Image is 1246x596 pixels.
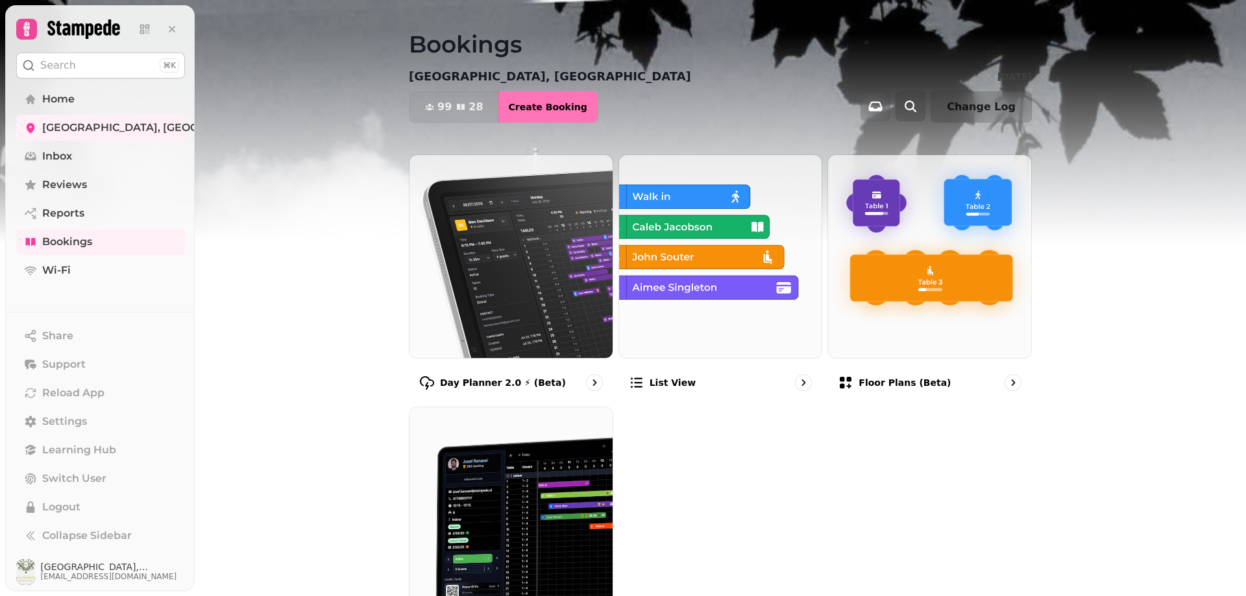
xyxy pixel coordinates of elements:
[931,91,1032,123] button: Change Log
[42,177,87,193] span: Reviews
[42,471,106,486] span: Switch User
[42,234,92,250] span: Bookings
[40,571,185,582] span: [EMAIL_ADDRESS][DOMAIN_NAME]
[16,257,185,283] a: Wi-Fi
[827,154,1032,401] a: Floor Plans (beta)Floor Plans (beta)
[947,102,1016,112] span: Change Log
[42,385,104,401] span: Reload App
[42,149,72,164] span: Inbox
[16,200,185,226] a: Reports
[42,499,80,515] span: Logout
[440,376,566,389] p: Day Planner 2.0 ⚡ (Beta)
[619,155,822,358] img: List view
[1007,376,1020,389] svg: go to
[618,154,823,401] a: List viewList view
[409,155,613,358] img: Day Planner 2.0 ⚡ (Beta)
[16,559,35,585] img: User avatar
[16,229,185,255] a: Bookings
[828,155,1031,358] img: Floor Plans (beta)
[437,102,452,112] span: 99
[16,172,185,198] a: Reviews
[40,58,76,73] p: Search
[42,120,278,136] span: [GEOGRAPHIC_DATA], [GEOGRAPHIC_DATA]
[160,58,179,73] div: ⌘K
[42,414,87,429] span: Settings
[16,323,185,349] button: Share
[16,86,185,112] a: Home
[42,206,84,221] span: Reports
[797,376,810,389] svg: go to
[16,380,185,406] button: Reload App
[40,562,185,571] span: [GEOGRAPHIC_DATA], [GEOGRAPHIC_DATA]
[42,442,116,458] span: Learning Hub
[498,91,598,123] button: Create Booking
[409,91,499,123] button: 9928
[16,523,185,549] button: Collapse Sidebar
[16,53,185,78] button: Search⌘K
[42,328,73,344] span: Share
[42,357,86,372] span: Support
[42,263,71,278] span: Wi-Fi
[650,376,696,389] p: List view
[42,528,132,543] span: Collapse Sidebar
[509,102,587,112] span: Create Booking
[16,494,185,520] button: Logout
[16,409,185,435] a: Settings
[16,115,185,141] a: [GEOGRAPHIC_DATA], [GEOGRAPHIC_DATA]
[469,102,483,112] span: 28
[409,154,613,401] a: Day Planner 2.0 ⚡ (Beta)Day Planner 2.0 ⚡ (Beta)
[588,376,601,389] svg: go to
[42,91,75,107] span: Home
[16,352,185,377] button: Support
[16,466,185,492] button: Switch User
[409,67,691,86] p: [GEOGRAPHIC_DATA], [GEOGRAPHIC_DATA]
[859,376,951,389] p: Floor Plans (beta)
[16,559,185,585] button: User avatar[GEOGRAPHIC_DATA], [GEOGRAPHIC_DATA][EMAIL_ADDRESS][DOMAIN_NAME]
[16,143,185,169] a: Inbox
[997,70,1032,83] p: [DATE]
[16,437,185,463] a: Learning Hub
